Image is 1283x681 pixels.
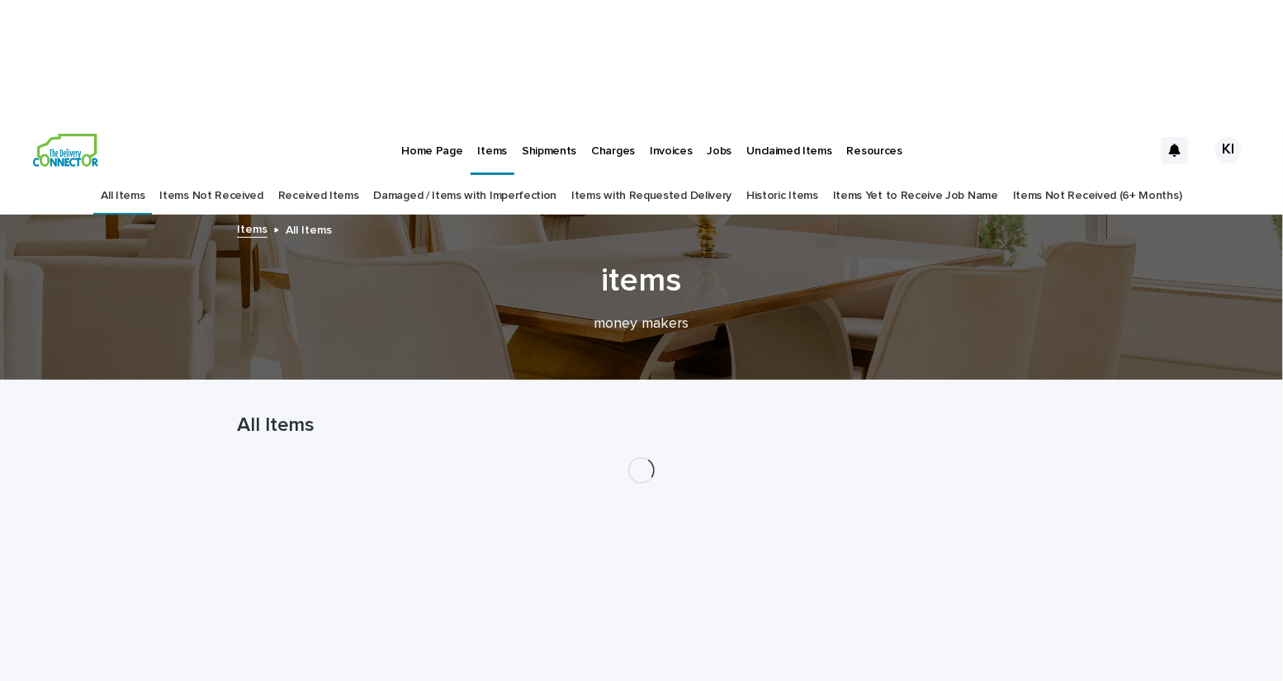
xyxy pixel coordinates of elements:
a: Home Page [394,124,470,175]
a: Jobs [700,124,740,175]
a: Items [471,124,514,173]
p: All Items [286,220,332,238]
a: Invoices [642,124,700,175]
a: Unclaimed Items [740,124,840,175]
a: Items Not Received [159,177,263,215]
p: Jobs [708,124,732,158]
a: Received Items [278,177,359,215]
p: Items [478,124,507,158]
a: Historic Items [746,177,818,215]
a: Items with Requested Delivery [571,177,731,215]
div: KI [1215,137,1242,163]
p: money makers [311,315,972,333]
h1: All Items [237,414,1046,437]
a: All Items [101,177,144,215]
a: Shipments [514,124,584,175]
a: Resources [840,124,910,175]
p: Shipments [522,124,576,158]
p: Invoices [650,124,693,158]
a: Items [237,219,267,238]
p: Charges [591,124,635,158]
a: Damaged / Items with Imperfection [374,177,557,215]
p: Home Page [401,124,462,158]
p: Resources [847,124,902,158]
a: Items Not Received (6+ Months) [1013,177,1182,215]
h1: items [237,261,1046,300]
p: Unclaimed Items [747,124,832,158]
a: Items Yet to Receive Job Name [833,177,998,215]
a: Charges [584,124,642,175]
img: aCWQmA6OSGG0Kwt8cj3c [33,134,98,167]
